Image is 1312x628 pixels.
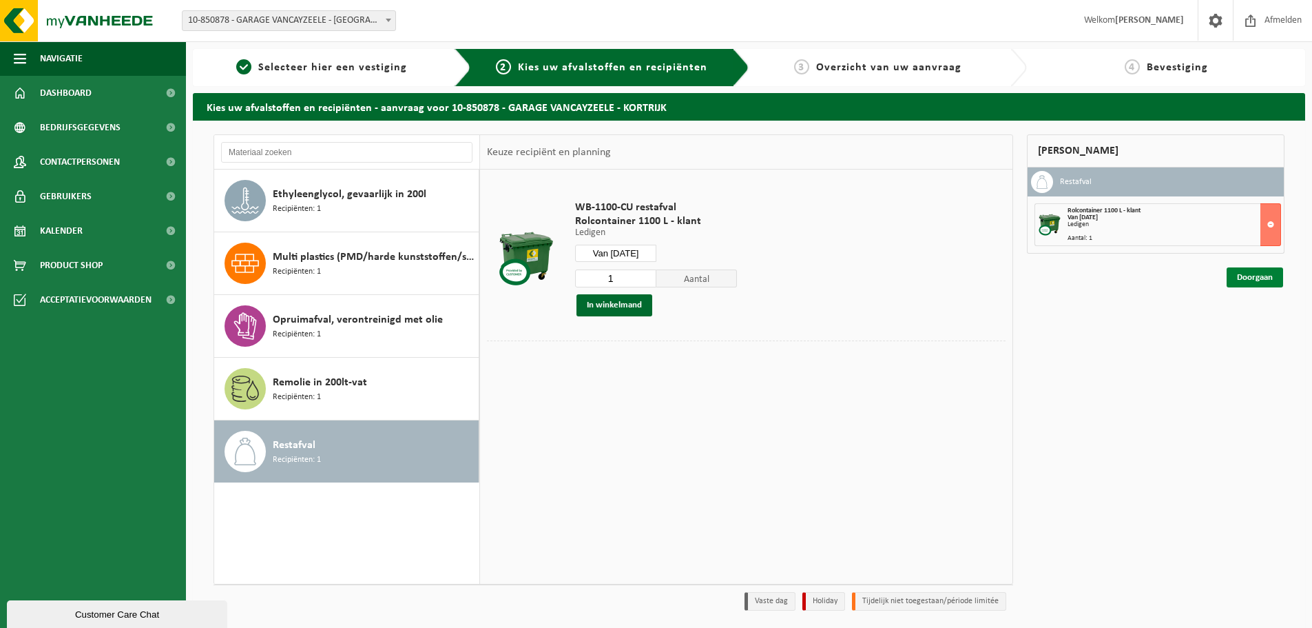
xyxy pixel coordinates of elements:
span: 10-850878 - GARAGE VANCAYZEELE - KORTRIJK [183,11,395,30]
span: Product Shop [40,248,103,283]
span: Remolie in 200lt-vat [273,374,367,391]
span: WB-1100-CU restafval [575,201,737,214]
span: Acceptatievoorwaarden [40,283,152,317]
span: 2 [496,59,511,74]
span: Recipiënten: 1 [273,203,321,216]
button: Opruimafval, verontreinigd met olie Recipiënten: 1 [214,295,479,358]
strong: [PERSON_NAME] [1115,15,1184,26]
div: Keuze recipiënt en planning [480,135,618,170]
button: Restafval Recipiënten: 1 [214,421,479,483]
span: Kalender [40,214,83,248]
span: Recipiënten: 1 [273,265,321,278]
button: Multi plastics (PMD/harde kunststoffen/spanbanden/EPS/folie naturel/folie gemengd) Recipiënten: 1 [214,232,479,295]
span: Kies uw afvalstoffen en recipiënten [518,62,707,73]
span: Rolcontainer 1100 L - klant [575,214,737,228]
span: Aantal [656,270,738,287]
input: Selecteer datum [575,245,656,262]
span: Opruimafval, verontreinigd met olie [273,312,443,328]
a: Doorgaan [1227,267,1283,287]
li: Holiday [802,592,845,611]
span: Contactpersonen [40,145,120,179]
span: 10-850878 - GARAGE VANCAYZEELE - KORTRIJK [182,10,396,31]
button: In winkelmand [576,294,652,316]
span: Multi plastics (PMD/harde kunststoffen/spanbanden/EPS/folie naturel/folie gemengd) [273,249,475,265]
div: Ledigen [1068,221,1280,228]
span: 1 [236,59,251,74]
strong: Van [DATE] [1068,214,1098,221]
span: 3 [794,59,809,74]
span: Selecteer hier een vestiging [258,62,407,73]
span: Recipiënten: 1 [273,391,321,404]
li: Vaste dag [744,592,795,611]
div: [PERSON_NAME] [1027,134,1284,168]
span: Navigatie [40,41,83,76]
span: Recipiënten: 1 [273,454,321,467]
span: Bevestiging [1147,62,1208,73]
span: Restafval [273,437,315,454]
button: Remolie in 200lt-vat Recipiënten: 1 [214,358,479,421]
span: 4 [1125,59,1140,74]
span: Ethyleenglycol, gevaarlijk in 200l [273,186,426,203]
h2: Kies uw afvalstoffen en recipiënten - aanvraag voor 10-850878 - GARAGE VANCAYZEELE - KORTRIJK [193,93,1305,120]
input: Materiaal zoeken [221,142,472,163]
span: Recipiënten: 1 [273,328,321,341]
span: Bedrijfsgegevens [40,110,121,145]
span: Gebruikers [40,179,92,214]
h3: Restafval [1060,171,1092,193]
div: Aantal: 1 [1068,235,1280,242]
span: Dashboard [40,76,92,110]
a: 1Selecteer hier een vestiging [200,59,444,76]
button: Ethyleenglycol, gevaarlijk in 200l Recipiënten: 1 [214,170,479,232]
span: Rolcontainer 1100 L - klant [1068,207,1141,214]
p: Ledigen [575,228,737,238]
iframe: chat widget [7,598,230,628]
span: Overzicht van uw aanvraag [816,62,961,73]
li: Tijdelijk niet toegestaan/période limitée [852,592,1006,611]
